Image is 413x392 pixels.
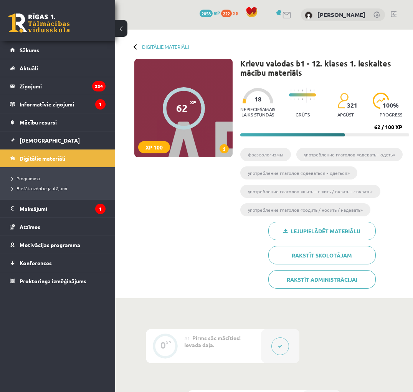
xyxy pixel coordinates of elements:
a: Rakstīt administrācijai [268,270,376,289]
a: Lejupielādēt materiālu [268,222,376,240]
a: Digitālie materiāli [142,44,189,50]
img: icon-short-line-57e1e144782c952c97e751825c79c345078a6d821885a25fce030b3d8c18986b.svg [302,90,303,91]
p: Nepieciešamais laiks stundās [240,106,275,117]
span: Programma [12,175,40,181]
div: 62 [176,102,188,114]
a: Atzīmes [10,218,106,236]
img: icon-short-line-57e1e144782c952c97e751825c79c345078a6d821885a25fce030b3d8c18986b.svg [291,90,291,91]
span: Motivācijas programma [20,241,80,248]
a: Konferences [10,254,106,272]
a: Motivācijas programma [10,236,106,254]
span: Pirms sāc mācīties! Ievada daļa. [184,334,241,348]
li: употребление глаголов «ходить / носить / надевать» [240,203,370,216]
a: Rakstīt skolotājam [268,246,376,264]
a: 2058 mP [200,10,220,16]
a: Mācību resursi [10,113,106,131]
span: 321 [347,102,357,109]
span: 2058 [200,10,213,17]
li: фразеологизмы [240,148,291,161]
span: #1 [184,335,190,341]
a: [DEMOGRAPHIC_DATA] [10,131,106,149]
a: Informatīvie ziņojumi1 [10,95,106,113]
li: употребление глаголов «шить – сшить / вязать - связать» [240,185,380,198]
img: icon-short-line-57e1e144782c952c97e751825c79c345078a6d821885a25fce030b3d8c18986b.svg [310,90,311,91]
a: Digitālie materiāli [10,149,106,167]
p: Grūts [296,112,310,117]
img: icon-short-line-57e1e144782c952c97e751825c79c345078a6d821885a25fce030b3d8c18986b.svg [294,90,295,91]
img: icon-short-line-57e1e144782c952c97e751825c79c345078a6d821885a25fce030b3d8c18986b.svg [302,98,303,100]
div: 0 [160,342,166,349]
a: Biežāk uzdotie jautājumi [12,185,107,192]
img: icon-short-line-57e1e144782c952c97e751825c79c345078a6d821885a25fce030b3d8c18986b.svg [291,98,291,100]
i: 334 [92,81,106,91]
li: употребление глаголов «одеваться - одеться» [240,166,357,179]
h1: Krievu valodas b1 - 12. klases 1. ieskaites mācību materiāls [240,59,409,77]
img: students-c634bb4e5e11cddfef0936a35e636f08e4e9abd3cc4e673bd6f9a4125e45ecb1.svg [337,93,349,109]
span: mP [214,10,220,16]
img: icon-short-line-57e1e144782c952c97e751825c79c345078a6d821885a25fce030b3d8c18986b.svg [314,98,314,100]
a: Maksājumi1 [10,200,106,218]
a: Sākums [10,41,106,59]
a: Ziņojumi334 [10,77,106,95]
span: 18 [254,96,261,103]
p: apgūst [337,112,354,117]
img: icon-short-line-57e1e144782c952c97e751825c79c345078a6d821885a25fce030b3d8c18986b.svg [310,98,311,100]
span: Sākums [20,47,39,53]
i: 1 [95,204,106,214]
legend: Ziņojumi [20,77,106,95]
img: Feliks Vladimirovs [305,12,312,19]
legend: Maksājumi [20,200,106,218]
span: Atzīmes [20,223,40,230]
i: 1 [95,99,106,110]
img: icon-short-line-57e1e144782c952c97e751825c79c345078a6d821885a25fce030b3d8c18986b.svg [314,90,314,91]
div: XP 100 [138,141,170,153]
a: 222 xp [221,10,242,16]
p: progress [380,112,402,117]
span: xp [233,10,238,16]
div: XP [166,341,171,345]
img: icon-progress-161ccf0a02000e728c5f80fcf4c31c7af3da0e1684b2b1d7c360e028c24a22f1.svg [373,93,389,109]
span: Proktoringa izmēģinājums [20,277,86,284]
a: Rīgas 1. Tālmācības vidusskola [8,13,70,33]
span: Konferences [20,259,52,266]
legend: Informatīvie ziņojumi [20,95,106,113]
span: Aktuāli [20,65,38,71]
span: 222 [221,10,232,17]
span: Biežāk uzdotie jautājumi [12,185,67,191]
span: [DEMOGRAPHIC_DATA] [20,137,80,144]
a: Aktuāli [10,59,106,77]
img: icon-short-line-57e1e144782c952c97e751825c79c345078a6d821885a25fce030b3d8c18986b.svg [294,98,295,100]
span: Mācību resursi [20,119,57,126]
span: XP [190,100,196,105]
a: [PERSON_NAME] [317,11,365,18]
li: употребление глаголов «одевать - одеть» [296,148,403,161]
a: Programma [12,175,107,182]
span: Digitālie materiāli [20,155,65,162]
img: icon-long-line-d9ea69661e0d244f92f715978eff75569469978d946b2353a9bb055b3ed8787d.svg [306,88,307,103]
span: 100 % [383,102,399,109]
a: Proktoringa izmēģinājums [10,272,106,290]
